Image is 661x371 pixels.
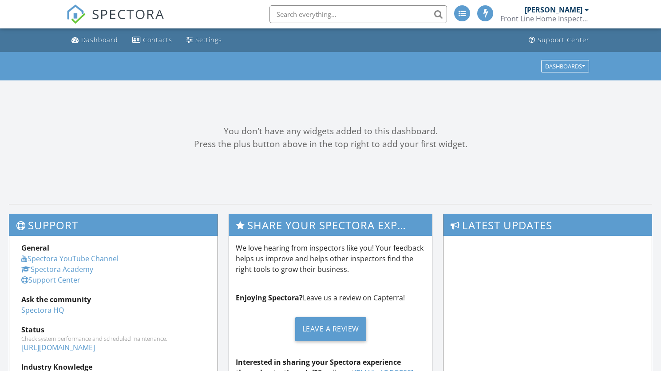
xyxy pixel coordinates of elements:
[21,275,80,285] a: Support Center
[21,264,93,274] a: Spectora Academy
[541,60,589,72] button: Dashboards
[66,12,165,31] a: SPECTORA
[21,305,64,315] a: Spectora HQ
[21,343,95,352] a: [URL][DOMAIN_NAME]
[295,317,366,341] div: Leave a Review
[66,4,86,24] img: The Best Home Inspection Software - Spectora
[236,310,425,348] a: Leave a Review
[236,292,425,303] p: Leave us a review on Capterra!
[545,63,585,69] div: Dashboards
[9,125,652,138] div: You don't have any widgets added to this dashboard.
[183,32,226,48] a: Settings
[81,36,118,44] div: Dashboard
[21,324,206,335] div: Status
[269,5,447,23] input: Search everything...
[92,4,165,23] span: SPECTORA
[236,243,425,275] p: We love hearing from inspectors like you! Your feedback helps us improve and helps other inspecto...
[538,36,590,44] div: Support Center
[68,32,122,48] a: Dashboard
[129,32,176,48] a: Contacts
[21,243,49,253] strong: General
[21,254,119,263] a: Spectora YouTube Channel
[525,32,593,48] a: Support Center
[229,214,432,236] h3: Share Your Spectora Experience
[195,36,222,44] div: Settings
[21,335,206,342] div: Check system performance and scheduled maintenance.
[9,138,652,151] div: Press the plus button above in the top right to add your first widget.
[143,36,172,44] div: Contacts
[21,294,206,305] div: Ask the community
[500,14,589,23] div: Front Line Home Inspectors, LLC
[443,214,652,236] h3: Latest Updates
[525,5,582,14] div: [PERSON_NAME]
[236,293,303,303] strong: Enjoying Spectora?
[9,214,218,236] h3: Support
